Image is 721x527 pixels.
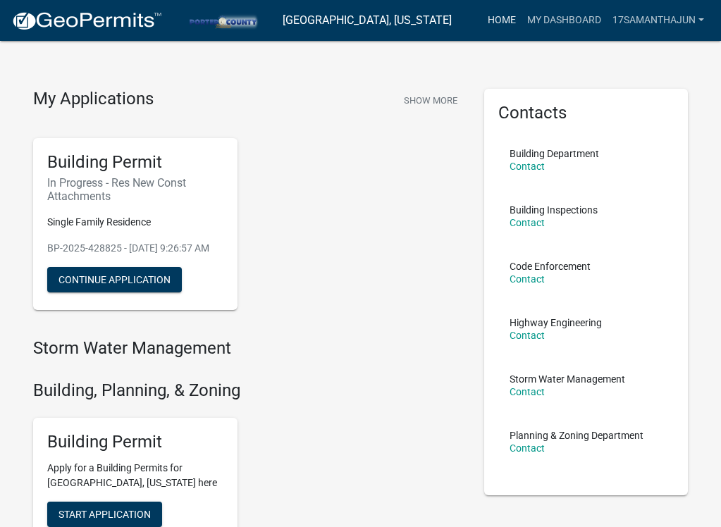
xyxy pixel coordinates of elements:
button: Continue Application [47,267,182,292]
button: Show More [398,89,463,112]
p: Building Department [510,149,599,159]
h5: Building Permit [47,432,223,452]
p: BP-2025-428825 - [DATE] 9:26:57 AM [47,241,223,256]
p: Highway Engineering [510,318,602,328]
a: 17samanthajun [607,7,710,34]
a: [GEOGRAPHIC_DATA], [US_STATE] [283,8,452,32]
p: Code Enforcement [510,261,591,271]
p: Apply for a Building Permits for [GEOGRAPHIC_DATA], [US_STATE] here [47,461,223,490]
h4: Building, Planning, & Zoning [33,380,463,401]
p: Storm Water Management [510,374,625,384]
h5: Contacts [498,103,674,123]
a: Contact [510,386,545,397]
a: My Dashboard [522,7,607,34]
h5: Building Permit [47,152,223,173]
h4: My Applications [33,89,154,110]
a: Contact [510,161,545,172]
p: Planning & Zoning Department [510,430,643,440]
h6: In Progress - Res New Const Attachments [47,176,223,203]
h4: Storm Water Management [33,338,463,359]
a: Contact [510,442,545,454]
a: Home [482,7,522,34]
a: Contact [510,273,545,285]
p: Single Family Residence [47,215,223,230]
a: Contact [510,330,545,341]
button: Start Application [47,502,162,527]
img: Porter County, Indiana [173,11,271,30]
span: Start Application [58,509,151,520]
p: Building Inspections [510,205,598,215]
a: Contact [510,217,545,228]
